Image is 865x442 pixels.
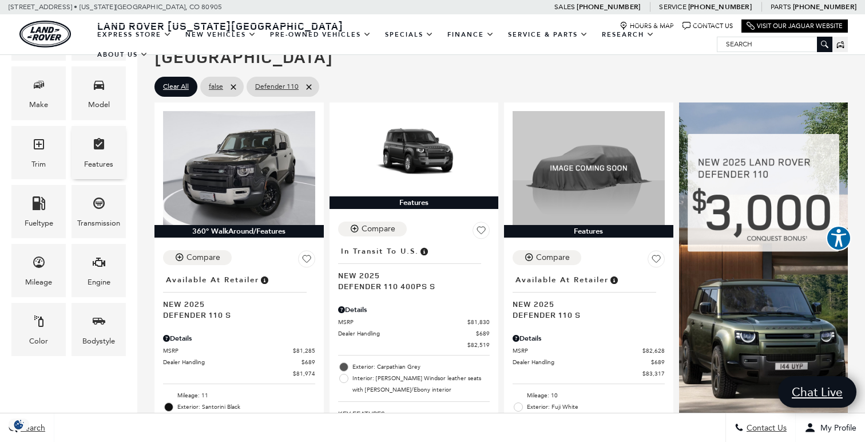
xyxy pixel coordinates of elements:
[793,2,856,11] a: [PHONE_NUMBER]
[72,303,126,356] div: BodystyleBodystyle
[178,25,263,45] a: New Vehicles
[513,369,665,378] a: $83,317
[29,335,48,348] div: Color
[11,244,66,297] div: MileageMileage
[293,346,315,355] span: $81,285
[163,272,315,320] a: Available at RetailerNew 2025Defender 110 S
[816,423,856,433] span: My Profile
[301,358,315,366] span: $689
[31,158,46,171] div: Trim
[263,25,378,45] a: Pre-Owned Vehicles
[513,309,656,320] span: Defender 110 S
[32,75,46,98] span: Make
[163,298,307,309] span: New 2025
[744,423,787,433] span: Contact Us
[651,358,665,366] span: $689
[620,22,674,30] a: Hours & Map
[577,2,640,11] a: [PHONE_NUMBER]
[467,318,490,326] span: $81,830
[515,274,609,286] span: Available at Retailer
[513,346,665,355] a: MSRP $82,628
[554,3,575,11] span: Sales
[826,226,851,251] button: Explore your accessibility options
[9,3,222,11] a: [STREET_ADDRESS] • [US_STATE][GEOGRAPHIC_DATA], CO 80905
[72,66,126,120] div: ModelModel
[338,329,490,338] a: Dealer Handling $689
[747,22,843,30] a: Visit Our Jaguar Website
[259,274,269,286] span: Vehicle is in stock and ready for immediate delivery. Due to demand, availability is subject to c...
[341,245,419,258] span: In Transit to U.S.
[441,25,501,45] a: Finance
[163,111,315,225] img: 2025 LAND ROVER Defender 110 S
[338,270,482,281] span: New 2025
[771,3,791,11] span: Parts
[163,390,315,401] li: Mileage: 11
[88,98,110,111] div: Model
[513,333,665,344] div: Pricing Details - Defender 110 S
[338,281,482,291] span: Defender 110 400PS S
[97,19,343,33] span: Land Rover [US_STATE][GEOGRAPHIC_DATA]
[92,311,106,335] span: Bodystyle
[338,408,490,420] span: Key Features :
[90,25,717,65] nav: Main Navigation
[255,80,299,94] span: Defender 110
[513,358,665,366] a: Dealer Handling $689
[11,66,66,120] div: MakeMake
[659,3,686,11] span: Service
[90,19,350,33] a: Land Rover [US_STATE][GEOGRAPHIC_DATA]
[29,98,48,111] div: Make
[642,369,665,378] span: $83,317
[352,373,490,396] span: Interior: [PERSON_NAME] Windsor leather seats with [PERSON_NAME]/Ebony interior
[338,329,477,338] span: Dealer Handling
[163,346,293,355] span: MSRP
[32,194,46,217] span: Fueltype
[92,75,106,98] span: Model
[476,329,490,338] span: $689
[778,376,856,408] a: Chat Live
[717,37,832,51] input: Search
[338,111,490,196] img: 2025 LAND ROVER Defender 110 400PS S
[473,222,490,243] button: Save Vehicle
[513,250,581,265] button: Compare Vehicle
[352,361,490,373] span: Exterior: Carpathian Grey
[82,335,115,348] div: Bodystyle
[88,276,110,289] div: Engine
[154,225,324,238] div: 360° WalkAround/Features
[298,250,315,272] button: Save Vehicle
[209,80,223,94] span: false
[163,250,232,265] button: Compare Vehicle
[187,252,220,263] div: Compare
[92,135,106,158] span: Features
[648,250,665,272] button: Save Vehicle
[513,346,642,355] span: MSRP
[642,346,665,355] span: $82,628
[504,225,673,238] div: Features
[338,318,490,326] a: MSRP $81,830
[786,384,848,400] span: Chat Live
[166,274,259,286] span: Available at Retailer
[419,245,429,258] span: Vehicle has shipped from factory of origin. Estimated time of delivery to Retailer is on average ...
[513,390,665,401] li: Mileage: 10
[72,126,126,179] div: FeaturesFeatures
[683,22,733,30] a: Contact Us
[32,252,46,276] span: Mileage
[72,185,126,238] div: TransmissionTransmission
[163,358,315,366] a: Dealer Handling $689
[90,45,155,65] a: About Us
[163,369,315,378] a: $81,974
[688,2,752,11] a: [PHONE_NUMBER]
[6,419,32,431] img: Opt-Out Icon
[19,21,71,48] a: land-rover
[330,196,499,209] div: Features
[72,244,126,297] div: EngineEngine
[163,346,315,355] a: MSRP $81,285
[25,276,52,289] div: Mileage
[513,272,665,320] a: Available at RetailerNew 2025Defender 110 S
[501,25,595,45] a: Service & Parts
[6,419,32,431] section: Click to Open Cookie Consent Modal
[826,226,851,253] aside: Accessibility Help Desk
[378,25,441,45] a: Specials
[338,243,490,291] a: In Transit to U.S.New 2025Defender 110 400PS S
[19,21,71,48] img: Land Rover
[32,135,46,158] span: Trim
